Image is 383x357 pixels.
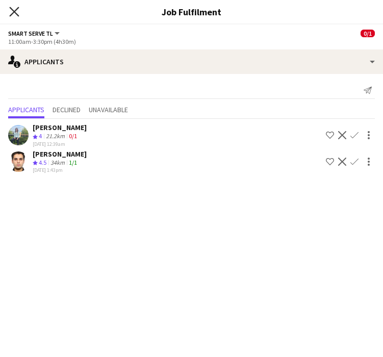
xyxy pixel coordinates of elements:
[8,30,61,37] button: Smart Serve TL
[69,159,77,166] app-skills-label: 1/1
[33,123,87,132] div: [PERSON_NAME]
[8,30,53,37] span: Smart Serve TL
[33,167,87,173] div: [DATE] 1:43pm
[39,132,42,140] span: 4
[53,106,81,113] span: Declined
[69,132,77,140] app-skills-label: 0/1
[39,159,46,166] span: 4.5
[44,132,67,141] div: 21.2km
[33,141,87,147] div: [DATE] 12:39am
[361,30,375,37] span: 0/1
[8,106,44,113] span: Applicants
[8,38,375,45] div: 11:00am-3:30pm (4h30m)
[48,159,67,167] div: 34km
[89,106,128,113] span: Unavailable
[33,149,87,159] div: [PERSON_NAME]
